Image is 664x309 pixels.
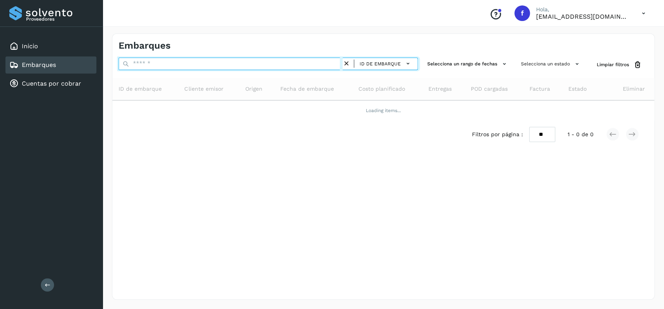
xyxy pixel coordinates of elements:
span: Eliminar [623,85,645,93]
p: facturacion@expresssanjavier.com [536,13,629,20]
div: Embarques [5,56,96,74]
span: Costo planificado [358,85,405,93]
td: Loading items... [112,100,654,121]
p: Proveedores [26,16,93,22]
span: POD cargadas [471,85,508,93]
span: Origen [245,85,262,93]
span: Filtros por página : [472,130,523,139]
p: Hola, [536,6,629,13]
span: Limpiar filtros [597,61,629,68]
span: Factura [529,85,550,93]
a: Embarques [22,61,56,68]
span: Entregas [428,85,452,93]
button: Selecciona un rango de fechas [424,58,512,70]
a: Inicio [22,42,38,50]
a: Cuentas por cobrar [22,80,81,87]
span: ID de embarque [119,85,162,93]
span: Estado [568,85,587,93]
button: Limpiar filtros [591,58,648,72]
span: Cliente emisor [184,85,223,93]
h4: Embarques [119,40,171,51]
div: Cuentas por cobrar [5,75,96,92]
span: Fecha de embarque [280,85,334,93]
div: Inicio [5,38,96,55]
span: 1 - 0 de 0 [568,130,594,139]
button: ID de embarque [357,58,414,69]
span: ID de embarque [360,60,401,67]
button: Selecciona un estado [518,58,584,70]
